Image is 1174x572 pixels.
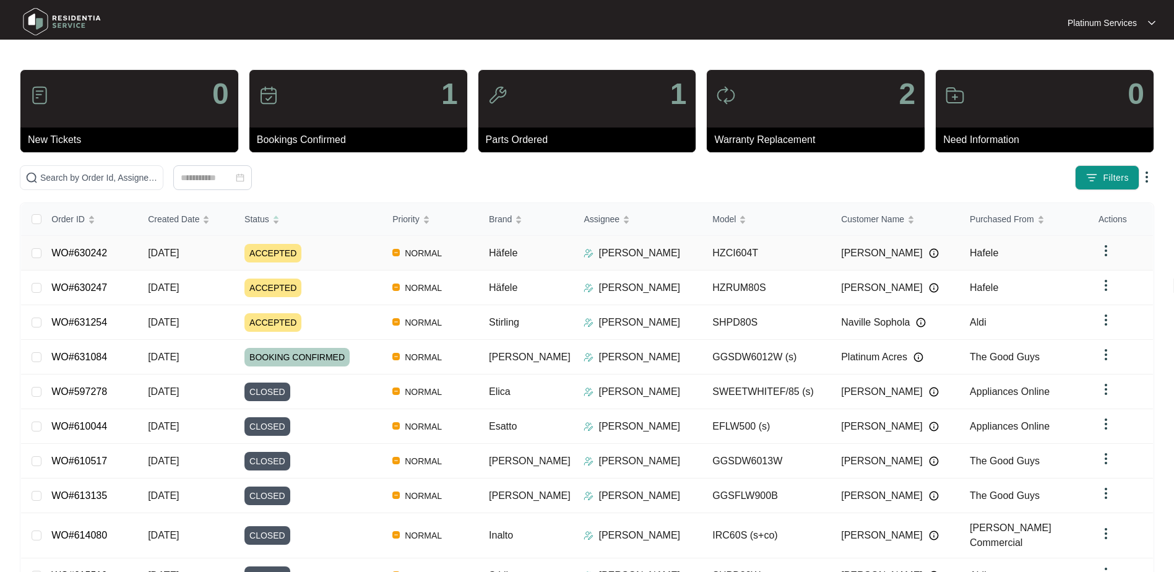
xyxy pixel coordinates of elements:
span: [DATE] [148,352,179,362]
span: [PERSON_NAME] [841,528,923,543]
span: Status [244,212,269,226]
span: [PERSON_NAME] [489,490,571,501]
img: Vercel Logo [392,422,400,430]
img: Vercel Logo [392,457,400,464]
span: [PERSON_NAME] [841,454,923,469]
input: Search by Order Id, Assignee Name, Customer Name, Brand and Model [40,171,158,184]
td: GGSDW6013W [702,444,831,479]
img: residentia service logo [19,3,105,40]
span: [PERSON_NAME] [841,280,923,295]
img: Info icon [929,491,939,501]
img: dropdown arrow [1098,313,1113,327]
span: Aldi [970,317,986,327]
a: WO#614080 [51,530,107,540]
img: icon [488,85,507,105]
p: Need Information [943,132,1154,147]
span: ACCEPTED [244,279,301,297]
p: New Tickets [28,132,238,147]
span: [DATE] [148,248,179,258]
span: CLOSED [244,452,290,470]
span: CLOSED [244,383,290,401]
img: Vercel Logo [392,492,400,499]
span: CLOSED [244,487,290,505]
span: Häfele [489,248,517,258]
span: Purchased From [970,212,1034,226]
img: Vercel Logo [392,249,400,256]
span: NORMAL [400,454,447,469]
span: Assignee [584,212,619,226]
span: ACCEPTED [244,244,301,262]
p: 0 [1128,79,1144,109]
span: NORMAL [400,315,447,330]
p: [PERSON_NAME] [598,315,680,330]
span: Appliances Online [970,421,1050,431]
span: NORMAL [400,528,447,543]
span: [DATE] [148,490,179,501]
img: icon [30,85,50,105]
span: [PERSON_NAME] Commercial [970,522,1051,548]
span: NORMAL [400,280,447,295]
p: 2 [899,79,915,109]
th: Actions [1089,203,1153,236]
img: dropdown arrow [1139,170,1154,184]
img: Vercel Logo [392,388,400,395]
span: [PERSON_NAME] [489,352,571,362]
span: [PERSON_NAME] [841,246,923,261]
img: Assigner Icon [584,422,593,431]
p: 1 [441,79,458,109]
a: WO#610517 [51,456,107,466]
th: Created Date [138,203,235,236]
span: Appliances Online [970,386,1050,397]
td: SWEETWHITEF/85 (s) [702,375,831,409]
img: Vercel Logo [392,353,400,360]
span: Brand [489,212,512,226]
td: GGSFLW900B [702,479,831,513]
span: NORMAL [400,488,447,503]
img: search-icon [25,171,38,184]
span: [PERSON_NAME] [841,419,923,434]
span: Created Date [148,212,199,226]
button: filter iconFilters [1075,165,1139,190]
a: WO#631254 [51,317,107,327]
td: SHPD80S [702,305,831,340]
span: Inalto [489,530,513,540]
span: [PERSON_NAME] [841,488,923,503]
p: [PERSON_NAME] [598,419,680,434]
p: Parts Ordered [486,132,696,147]
td: HZCI604T [702,236,831,271]
p: Bookings Confirmed [257,132,467,147]
span: Model [712,212,736,226]
span: Elica [489,386,511,397]
img: Assigner Icon [584,248,593,258]
span: BOOKING CONFIRMED [244,348,350,366]
img: Info icon [929,248,939,258]
img: dropdown arrow [1098,526,1113,541]
th: Model [702,203,831,236]
img: Assigner Icon [584,352,593,362]
img: icon [259,85,278,105]
span: Häfele [489,282,517,293]
img: Info icon [929,531,939,540]
span: NORMAL [400,350,447,365]
p: Platinum Services [1068,17,1137,29]
th: Purchased From [960,203,1089,236]
p: [PERSON_NAME] [598,280,680,295]
span: Esatto [489,421,517,431]
span: NORMAL [400,384,447,399]
span: The Good Guys [970,490,1040,501]
p: [PERSON_NAME] [598,528,680,543]
span: [DATE] [148,421,179,431]
img: icon [945,85,965,105]
td: IRC60S (s+co) [702,513,831,558]
span: The Good Guys [970,352,1040,362]
span: CLOSED [244,417,290,436]
img: Info icon [929,456,939,466]
span: [DATE] [148,282,179,293]
a: WO#631084 [51,352,107,362]
span: [PERSON_NAME] [489,456,571,466]
td: EFLW500 (s) [702,409,831,444]
th: Assignee [574,203,702,236]
span: [DATE] [148,456,179,466]
img: dropdown arrow [1098,486,1113,501]
span: [DATE] [148,530,179,540]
